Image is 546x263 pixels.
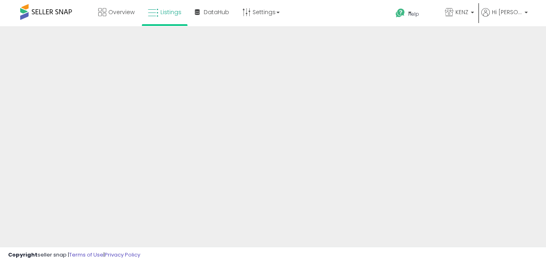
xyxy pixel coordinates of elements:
[389,2,438,26] a: Help
[455,8,468,16] span: KENZ
[105,251,140,259] a: Privacy Policy
[160,8,181,16] span: Listings
[492,8,522,16] span: Hi [PERSON_NAME]
[8,251,140,259] div: seller snap | |
[204,8,229,16] span: DataHub
[8,251,38,259] strong: Copyright
[108,8,135,16] span: Overview
[481,8,528,26] a: Hi [PERSON_NAME]
[408,11,419,17] span: Help
[395,8,405,18] i: Get Help
[69,251,103,259] a: Terms of Use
